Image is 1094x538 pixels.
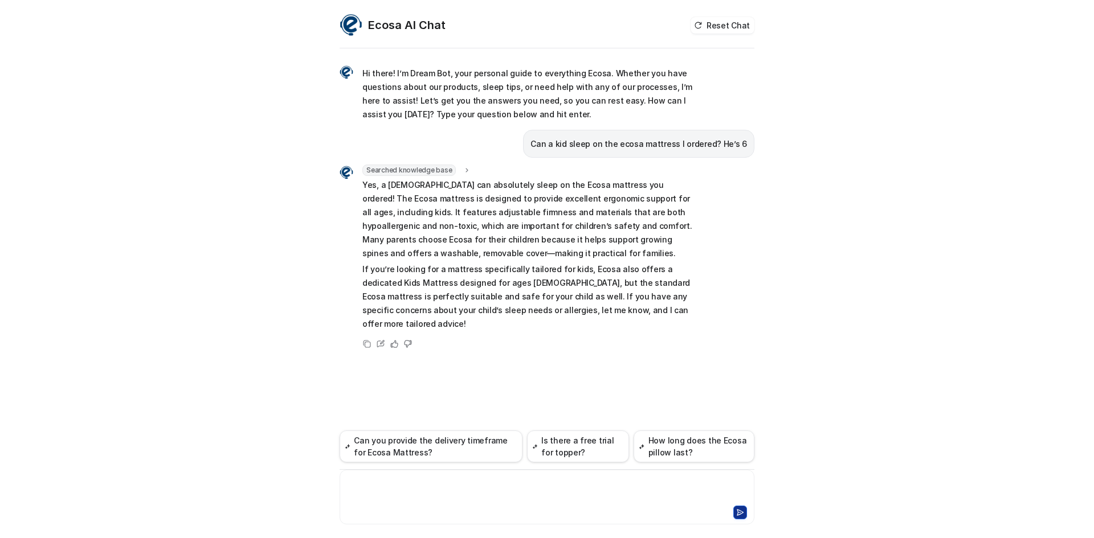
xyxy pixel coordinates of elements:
[340,65,353,79] img: Widget
[527,430,629,462] button: Is there a free trial for topper?
[368,17,446,33] h2: Ecosa AI Chat
[634,430,754,462] button: How long does the Ecosa pillow last?
[362,165,456,176] span: Searched knowledge base
[340,14,362,36] img: Widget
[340,430,522,462] button: Can you provide the delivery timeframe for Ecosa Mattress?
[362,262,696,331] p: If you’re looking for a mattress specifically tailored for kids, Ecosa also offers a dedicated Ki...
[362,178,696,260] p: Yes, a [DEMOGRAPHIC_DATA] can absolutely sleep on the Ecosa mattress you ordered! The Ecosa mattr...
[340,166,353,179] img: Widget
[530,137,747,151] p: Can a kid sleep on the ecosa mattress I ordered? He’s 6
[691,17,754,34] button: Reset Chat
[362,67,696,121] p: Hi there! I’m Dream Bot, your personal guide to everything Ecosa. Whether you have questions abou...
